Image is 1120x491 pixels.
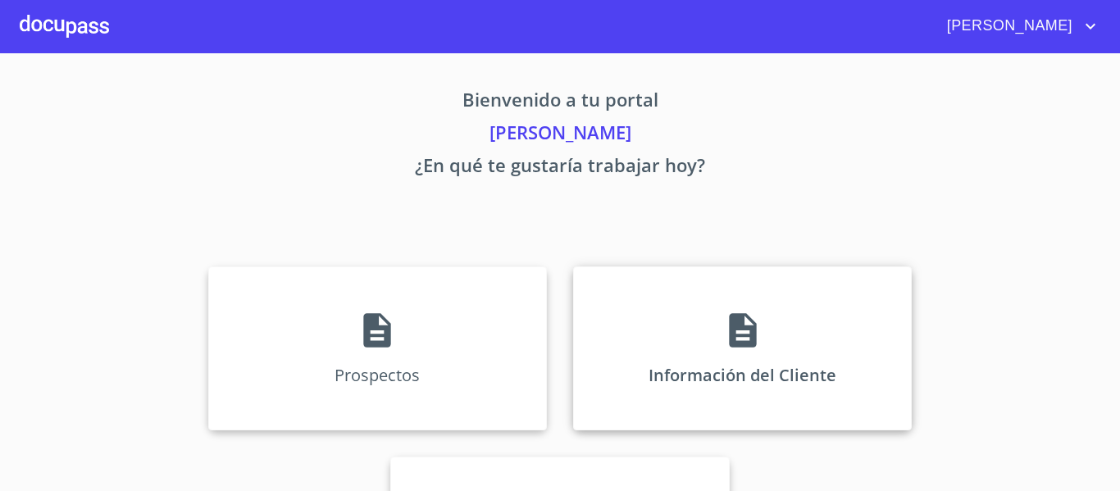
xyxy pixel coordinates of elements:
[935,13,1081,39] span: [PERSON_NAME]
[55,86,1065,119] p: Bienvenido a tu portal
[55,152,1065,184] p: ¿En qué te gustaría trabajar hoy?
[55,119,1065,152] p: [PERSON_NAME]
[335,364,420,386] p: Prospectos
[649,364,836,386] p: Información del Cliente
[935,13,1100,39] button: account of current user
